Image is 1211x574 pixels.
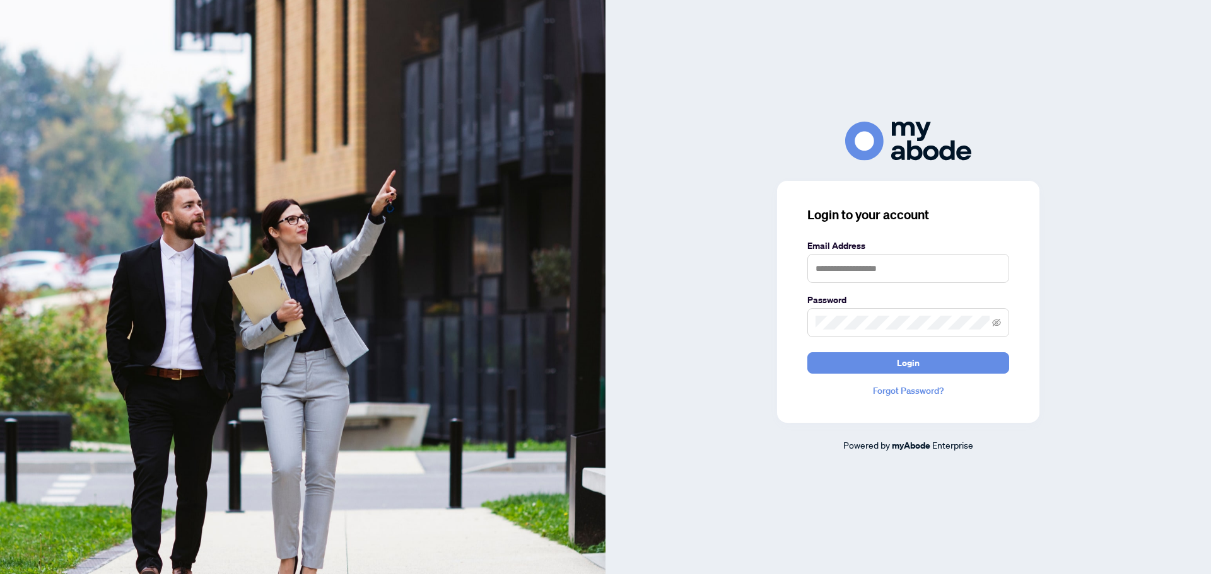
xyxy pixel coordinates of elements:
[807,293,1009,307] label: Password
[932,439,973,451] span: Enterprise
[843,439,890,451] span: Powered by
[892,439,930,452] a: myAbode
[807,239,1009,253] label: Email Address
[845,122,971,160] img: ma-logo
[897,353,920,373] span: Login
[807,206,1009,224] h3: Login to your account
[992,318,1001,327] span: eye-invisible
[807,384,1009,398] a: Forgot Password?
[807,352,1009,374] button: Login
